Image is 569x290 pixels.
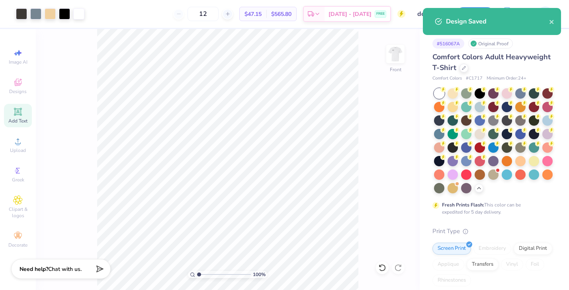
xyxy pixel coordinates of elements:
div: Digital Print [514,243,552,255]
button: close [549,17,555,26]
span: Upload [10,147,26,154]
div: Vinyl [501,259,523,271]
div: Transfers [467,259,499,271]
span: $565.80 [271,10,291,18]
span: Chat with us. [48,265,82,273]
div: # 516067A [432,39,464,49]
div: Screen Print [432,243,471,255]
input: Untitled Design [411,6,450,22]
div: Front [390,66,401,73]
div: Embroidery [473,243,511,255]
div: Applique [432,259,464,271]
span: Add Text [8,118,27,124]
img: Front [387,46,403,62]
div: This color can be expedited for 5 day delivery. [442,201,540,216]
div: Design Saved [446,17,549,26]
span: Comfort Colors [432,75,462,82]
div: Print Type [432,227,553,236]
strong: Fresh Prints Flash: [442,202,484,208]
span: Greek [12,177,24,183]
div: Foil [526,259,544,271]
span: [DATE] - [DATE] [328,10,372,18]
span: 100 % [253,271,266,278]
strong: Need help? [20,265,48,273]
span: Image AI [9,59,27,65]
span: Minimum Order: 24 + [487,75,526,82]
span: Clipart & logos [4,206,32,219]
span: $47.15 [244,10,262,18]
span: FREE [376,11,385,17]
div: Rhinestones [432,274,471,286]
span: Designs [9,88,27,95]
input: – – [188,7,219,21]
span: Decorate [8,242,27,248]
span: Comfort Colors Adult Heavyweight T-Shirt [432,52,551,72]
div: Original Proof [468,39,513,49]
span: # C1717 [466,75,483,82]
